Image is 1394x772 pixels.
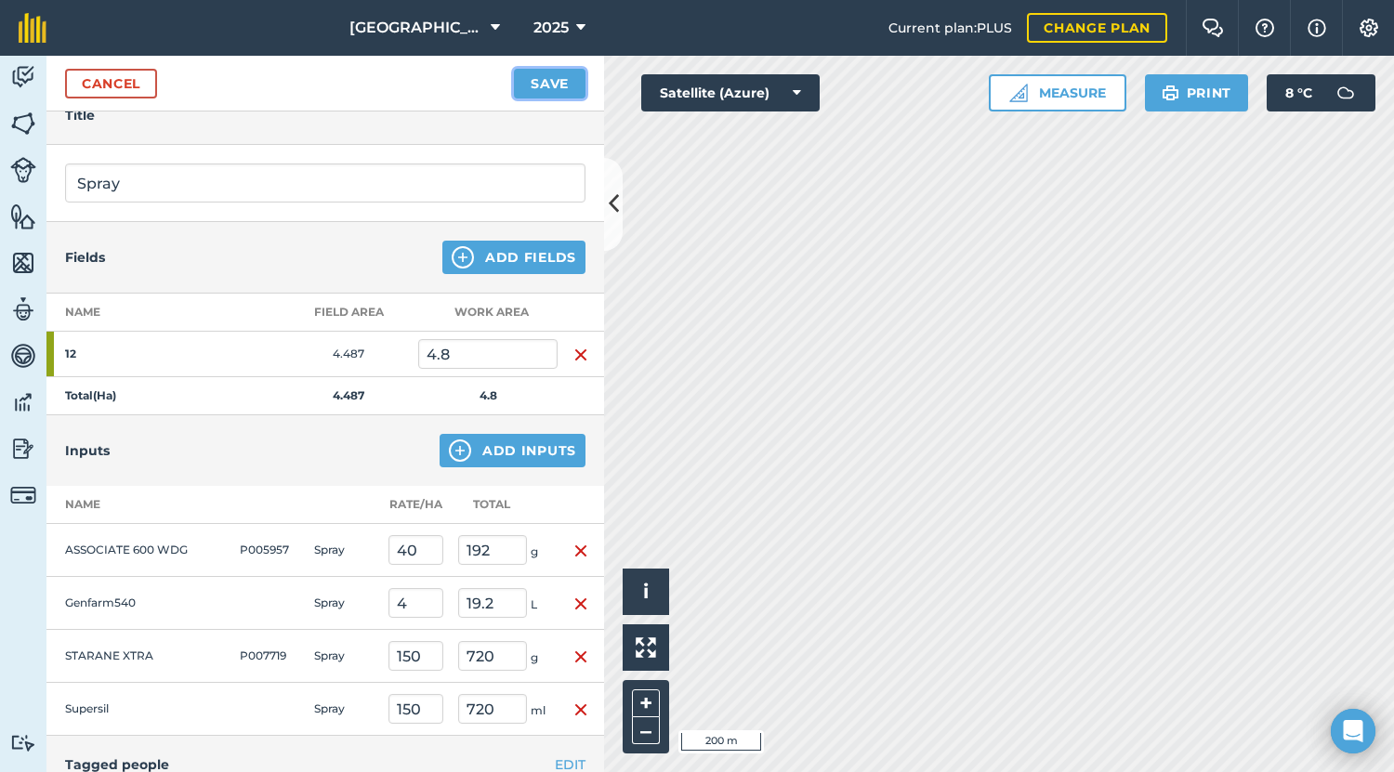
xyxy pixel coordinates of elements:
img: svg+xml;base64,PHN2ZyB4bWxucz0iaHR0cDovL3d3dy53My5vcmcvMjAwMC9zdmciIHdpZHRoPSIxNiIgaGVpZ2h0PSIyNC... [573,540,588,562]
img: A question mark icon [1254,19,1276,37]
td: g [451,630,558,683]
img: svg+xml;base64,PHN2ZyB4bWxucz0iaHR0cDovL3d3dy53My5vcmcvMjAwMC9zdmciIHdpZHRoPSIxOSIgaGVpZ2h0PSIyNC... [1162,82,1179,104]
img: svg+xml;base64,PHN2ZyB4bWxucz0iaHR0cDovL3d3dy53My5vcmcvMjAwMC9zdmciIHdpZHRoPSIxNyIgaGVpZ2h0PSIxNy... [1308,17,1326,39]
button: i [623,569,669,615]
th: Total [451,486,558,524]
button: + [632,689,660,717]
img: svg+xml;base64,PHN2ZyB4bWxucz0iaHR0cDovL3d3dy53My5vcmcvMjAwMC9zdmciIHdpZHRoPSI1NiIgaGVpZ2h0PSI2MC... [10,249,36,277]
h4: Inputs [65,440,110,461]
td: P005957 [232,524,307,577]
th: Name [46,486,232,524]
img: A cog icon [1358,19,1380,37]
span: 8 ° C [1285,74,1312,111]
strong: 4.487 [333,388,364,402]
td: Spray [307,577,381,630]
td: Spray [307,524,381,577]
img: svg+xml;base64,PHN2ZyB4bWxucz0iaHR0cDovL3d3dy53My5vcmcvMjAwMC9zdmciIHdpZHRoPSIxNiIgaGVpZ2h0PSIyNC... [573,593,588,615]
img: svg+xml;base64,PD94bWwgdmVyc2lvbj0iMS4wIiBlbmNvZGluZz0idXRmLTgiPz4KPCEtLSBHZW5lcmF0b3I6IEFkb2JlIE... [10,295,36,323]
td: STARANE XTRA [46,630,232,683]
span: Current plan : PLUS [888,18,1012,38]
button: Satellite (Azure) [641,74,820,111]
img: Two speech bubbles overlapping with the left bubble in the forefront [1202,19,1224,37]
img: Ruler icon [1009,84,1028,102]
td: P007719 [232,630,307,683]
th: Rate/ Ha [381,486,451,524]
img: svg+xml;base64,PD94bWwgdmVyc2lvbj0iMS4wIiBlbmNvZGluZz0idXRmLTgiPz4KPCEtLSBHZW5lcmF0b3I6IEFkb2JlIE... [10,435,36,463]
img: svg+xml;base64,PHN2ZyB4bWxucz0iaHR0cDovL3d3dy53My5vcmcvMjAwMC9zdmciIHdpZHRoPSIxNiIgaGVpZ2h0PSIyNC... [573,646,588,668]
h4: Title [65,105,585,125]
th: Field Area [279,294,418,332]
img: fieldmargin Logo [19,13,46,43]
td: Spray [307,683,381,736]
img: svg+xml;base64,PHN2ZyB4bWxucz0iaHR0cDovL3d3dy53My5vcmcvMjAwMC9zdmciIHdpZHRoPSIxNiIgaGVpZ2h0PSIyNC... [573,699,588,721]
td: g [451,524,558,577]
img: svg+xml;base64,PD94bWwgdmVyc2lvbj0iMS4wIiBlbmNvZGluZz0idXRmLTgiPz4KPCEtLSBHZW5lcmF0b3I6IEFkb2JlIE... [10,342,36,370]
button: Print [1145,74,1249,111]
button: 8 °C [1267,74,1375,111]
a: Cancel [65,69,157,98]
th: Work area [418,294,558,332]
img: svg+xml;base64,PD94bWwgdmVyc2lvbj0iMS4wIiBlbmNvZGluZz0idXRmLTgiPz4KPCEtLSBHZW5lcmF0b3I6IEFkb2JlIE... [1327,74,1364,111]
button: Measure [989,74,1126,111]
img: svg+xml;base64,PHN2ZyB4bWxucz0iaHR0cDovL3d3dy53My5vcmcvMjAwMC9zdmciIHdpZHRoPSIxNCIgaGVpZ2h0PSIyNC... [452,246,474,268]
td: ASSOCIATE 600 WDG [46,524,232,577]
td: 4.487 [279,332,418,377]
img: svg+xml;base64,PD94bWwgdmVyc2lvbj0iMS4wIiBlbmNvZGluZz0idXRmLTgiPz4KPCEtLSBHZW5lcmF0b3I6IEFkb2JlIE... [10,388,36,416]
strong: 4.8 [480,388,497,402]
td: Spray [307,630,381,683]
span: i [643,580,649,603]
strong: Total ( Ha ) [65,388,116,402]
img: svg+xml;base64,PD94bWwgdmVyc2lvbj0iMS4wIiBlbmNvZGluZz0idXRmLTgiPz4KPCEtLSBHZW5lcmF0b3I6IEFkb2JlIE... [10,63,36,91]
td: L [451,577,558,630]
button: Add Fields [442,241,585,274]
h4: Fields [65,247,105,268]
input: What needs doing? [65,164,585,203]
img: svg+xml;base64,PHN2ZyB4bWxucz0iaHR0cDovL3d3dy53My5vcmcvMjAwMC9zdmciIHdpZHRoPSI1NiIgaGVpZ2h0PSI2MC... [10,203,36,230]
span: 2025 [533,17,569,39]
div: Open Intercom Messenger [1331,709,1375,753]
td: ml [451,683,558,736]
img: svg+xml;base64,PHN2ZyB4bWxucz0iaHR0cDovL3d3dy53My5vcmcvMjAwMC9zdmciIHdpZHRoPSIxNCIgaGVpZ2h0PSIyNC... [449,439,471,462]
img: svg+xml;base64,PD94bWwgdmVyc2lvbj0iMS4wIiBlbmNvZGluZz0idXRmLTgiPz4KPCEtLSBHZW5lcmF0b3I6IEFkb2JlIE... [10,482,36,508]
button: Add Inputs [440,434,585,467]
span: [GEOGRAPHIC_DATA] [349,17,483,39]
img: svg+xml;base64,PHN2ZyB4bWxucz0iaHR0cDovL3d3dy53My5vcmcvMjAwMC9zdmciIHdpZHRoPSI1NiIgaGVpZ2h0PSI2MC... [10,110,36,137]
img: svg+xml;base64,PD94bWwgdmVyc2lvbj0iMS4wIiBlbmNvZGluZz0idXRmLTgiPz4KPCEtLSBHZW5lcmF0b3I6IEFkb2JlIE... [10,734,36,752]
th: Name [46,294,279,332]
button: – [632,717,660,744]
strong: 12 [65,347,210,361]
img: svg+xml;base64,PHN2ZyB4bWxucz0iaHR0cDovL3d3dy53My5vcmcvMjAwMC9zdmciIHdpZHRoPSIxNiIgaGVpZ2h0PSIyNC... [573,344,588,366]
td: Supersil [46,683,232,736]
img: svg+xml;base64,PD94bWwgdmVyc2lvbj0iMS4wIiBlbmNvZGluZz0idXRmLTgiPz4KPCEtLSBHZW5lcmF0b3I6IEFkb2JlIE... [10,157,36,183]
img: Four arrows, one pointing top left, one top right, one bottom right and the last bottom left [636,637,656,658]
a: Change plan [1027,13,1167,43]
button: Save [514,69,585,98]
td: Genfarm540 [46,577,232,630]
